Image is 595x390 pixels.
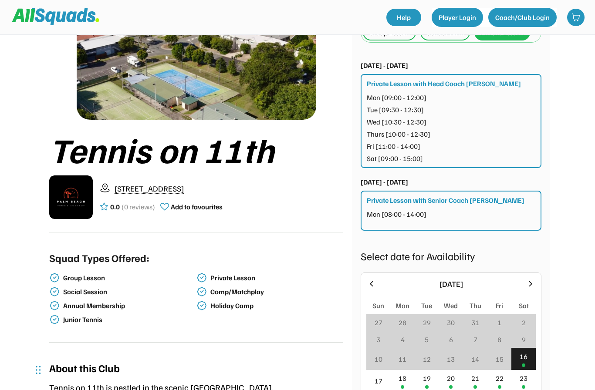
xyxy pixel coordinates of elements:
img: check-verified-01.svg [49,300,60,311]
div: Sat [09:00 - 15:00] [367,153,423,164]
div: 8 [497,334,501,345]
div: 28 [399,317,406,328]
div: Fri [11:00 - 14:00] [367,141,420,151]
div: Comp/Matchplay [210,288,342,296]
div: Tue [09:30 - 12:30] [367,104,424,115]
div: Add to favourites [171,202,223,212]
div: Fri [496,300,503,311]
div: 6 [449,334,453,345]
div: 21 [471,373,479,383]
div: 5 [425,334,429,345]
div: 29 [423,317,431,328]
div: Annual Membership [63,302,195,310]
div: Select date for Availability [361,248,541,264]
div: Wed [444,300,458,311]
div: 20 [447,373,455,383]
div: 27 [375,317,382,328]
div: 14 [471,354,479,364]
div: Group Lesson [63,274,195,282]
div: Mon [396,300,409,311]
div: Private Lesson [210,274,342,282]
div: About this Club [49,360,120,376]
div: 18 [399,373,406,383]
div: 13 [447,354,455,364]
div: Private Lesson with Senior Coach [PERSON_NAME] [367,195,524,205]
div: 2 [522,317,526,328]
div: 16 [520,351,527,362]
div: Tennis on 11th [49,130,343,168]
div: 11 [399,354,406,364]
img: Squad%20Logo.svg [12,8,99,25]
div: 1 [497,317,501,328]
div: [DATE] [381,278,521,290]
img: IMG_2979.png [49,175,93,219]
div: 3 [376,334,380,345]
div: 30 [447,317,455,328]
div: Tue [421,300,432,311]
div: 17 [375,376,382,386]
a: Help [386,9,421,26]
img: check-verified-01.svg [49,286,60,297]
div: 15 [496,354,504,364]
div: [DATE] - [DATE] [361,60,408,71]
div: 23 [520,373,527,383]
div: Private Lesson with Head Coach [PERSON_NAME] [367,78,521,89]
div: (0 reviews) [122,202,155,212]
img: check-verified-01.svg [196,286,207,297]
img: check-verified-01.svg [196,272,207,283]
img: check-verified-01.svg [49,314,60,325]
div: Thurs [10:00 - 12:30] [367,129,430,139]
div: Mon [08:00 - 14:00] [367,209,426,219]
img: check-verified-01.svg [49,272,60,283]
div: [DATE] - [DATE] [361,177,408,187]
div: 7 [473,334,477,345]
div: Wed [10:30 - 12:30] [367,117,426,127]
div: 19 [423,373,431,383]
div: Sat [519,300,529,311]
div: Thu [470,300,481,311]
button: Coach/Club Login [488,8,557,27]
div: 10 [375,354,382,364]
div: Sun [372,300,384,311]
div: 12 [423,354,431,364]
div: 0.0 [110,202,120,212]
img: shopping-cart-01%20%281%29.svg [571,13,580,22]
div: 9 [522,334,526,345]
button: Player Login [432,8,483,27]
div: Mon [09:00 - 12:00] [367,92,426,103]
div: Holiday Camp [210,302,342,310]
div: 22 [496,373,504,383]
div: Squad Types Offered: [49,250,149,266]
div: Social Session [63,288,195,296]
img: check-verified-01.svg [196,300,207,311]
div: 31 [471,317,479,328]
div: 4 [401,334,405,345]
div: Junior Tennis [63,316,195,324]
